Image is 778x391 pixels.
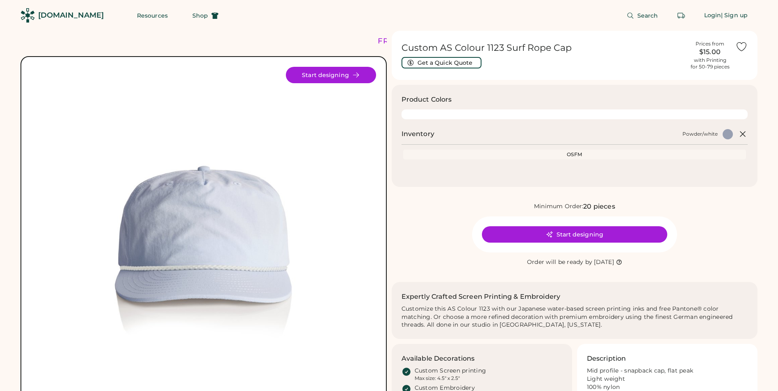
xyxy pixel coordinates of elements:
div: Customize this AS Colour 1123 with our Japanese water-based screen printing inks and free Pantone... [402,305,748,330]
div: Custom Screen printing [415,367,486,375]
div: [DOMAIN_NAME] [38,10,104,20]
button: Shop [183,7,228,24]
div: OSFM [405,151,745,158]
div: Prices from [696,41,724,47]
button: Start designing [286,67,376,83]
button: Search [617,7,668,24]
h3: Description [587,354,626,364]
button: Retrieve an order [673,7,689,24]
button: Resources [127,7,178,24]
div: with Printing for 50-79 pieces [691,57,730,70]
h3: Available Decorations [402,354,475,364]
div: FREE SHIPPING [378,36,448,47]
div: Order will be ready by [527,258,593,266]
div: Minimum Order: [534,202,584,211]
div: | Sign up [721,11,748,20]
div: $15.00 [689,47,730,57]
button: Start designing [482,226,667,243]
div: Login [704,11,721,20]
span: Shop [192,13,208,18]
button: Get a Quick Quote [402,57,481,68]
h1: Custom AS Colour 1123 Surf Rope Cap [402,42,685,54]
h2: Inventory [402,129,434,139]
img: Rendered Logo - Screens [21,8,35,23]
div: 20 pieces [583,202,615,211]
div: [DATE] [594,258,614,266]
h2: Expertly Crafted Screen Printing & Embroidery [402,292,561,302]
div: Max size: 4.5" x 2.5" [415,375,460,382]
div: Powder/white [682,131,718,137]
span: Search [637,13,658,18]
h3: Product Colors [402,95,452,105]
